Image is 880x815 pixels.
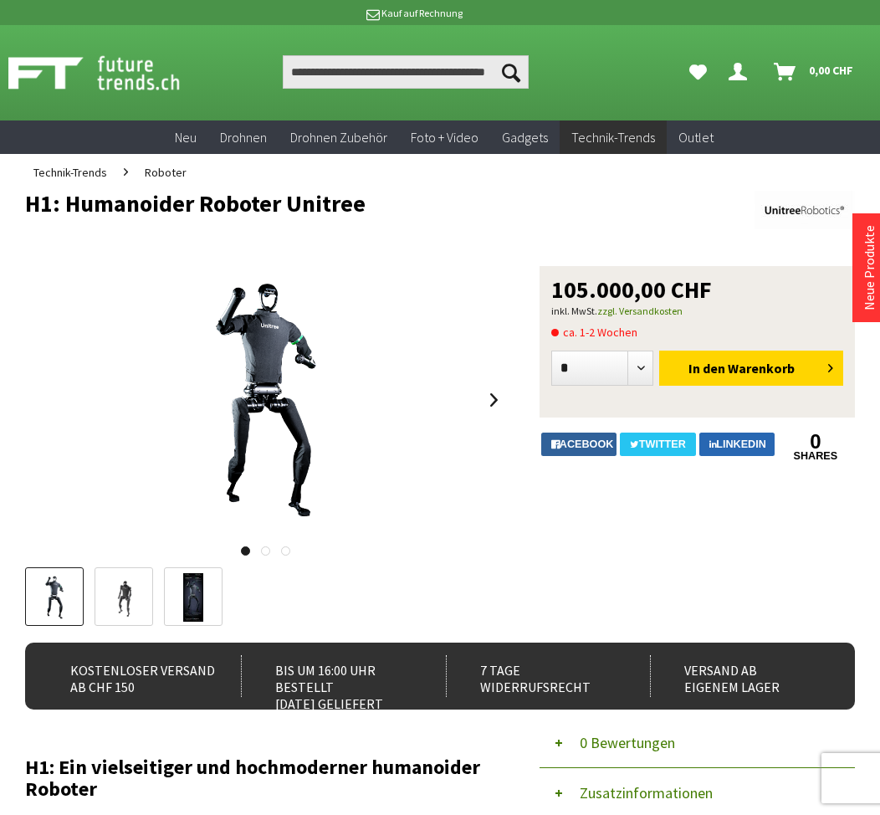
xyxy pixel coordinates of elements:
a: Technik-Trends [560,120,667,155]
a: facebook [541,433,617,456]
span: Neu [175,129,197,146]
h2: H1: Ein vielseitiger und hochmoderner humanoider Roboter [25,756,506,800]
h1: H1: Humanoider Roboter Unitree [25,191,689,216]
span: Drohnen Zubehör [290,129,387,146]
button: 0 Bewertungen [540,718,855,768]
div: 7 Tage Widerrufsrecht [446,655,626,697]
a: Roboter [136,154,195,191]
input: Produkt, Marke, Kategorie, EAN, Artikelnummer… [283,55,530,89]
a: Warenkorb [767,55,862,89]
button: Suchen [494,55,529,89]
a: zzgl. Versandkosten [597,305,683,317]
div: Kostenloser Versand ab CHF 150 [37,655,217,697]
span: facebook [554,438,613,450]
span: Roboter [145,165,187,180]
img: H1: Humanoider Roboter Unitree [132,266,400,534]
span: 0,00 CHF [809,57,853,84]
span: In den [688,360,725,377]
span: Foto + Video [411,129,478,146]
a: LinkedIn [699,433,775,456]
a: Neu [163,120,208,155]
span: Warenkorb [728,360,795,377]
a: twitter [620,433,695,456]
span: Gadgets [502,129,548,146]
img: Unitree Roboter [755,191,855,229]
button: In den Warenkorb [659,351,843,386]
a: Meine Favoriten [681,55,715,89]
span: twitter [639,438,686,450]
a: Outlet [667,120,725,155]
div: Bis um 16:00 Uhr bestellt [DATE] geliefert [241,655,421,697]
span: LinkedIn [716,438,766,450]
span: 105.000,00 CHF [551,278,712,301]
img: Shop Futuretrends - zur Startseite wechseln [8,52,217,94]
a: shares [778,451,853,462]
a: Neue Produkte [861,225,877,310]
a: Foto + Video [399,120,490,155]
span: Technik-Trends [33,165,107,180]
a: Drohnen [208,120,279,155]
span: Drohnen [220,129,267,146]
a: 0 [778,433,853,451]
a: Technik-Trends [25,154,115,191]
span: Outlet [678,129,714,146]
div: Versand ab eigenem Lager [650,655,830,697]
a: Dein Konto [722,55,760,89]
span: Technik-Trends [571,129,655,146]
a: Drohnen Zubehör [279,120,399,155]
img: Vorschau: H1: Humanoider Roboter Unitree [30,573,79,622]
a: Gadgets [490,120,560,155]
p: inkl. MwSt. [551,301,843,321]
span: ca. 1-2 Wochen [551,322,637,342]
